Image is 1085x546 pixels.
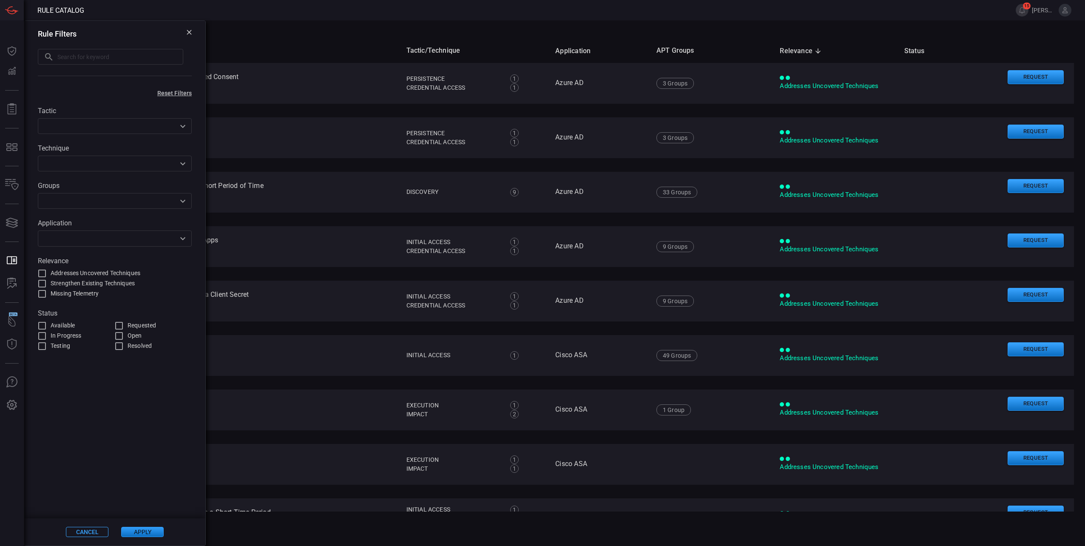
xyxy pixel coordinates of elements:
[128,341,152,350] span: Resolved
[406,129,501,138] div: Persistence
[510,455,519,464] div: 1
[51,341,70,350] span: Testing
[66,527,108,537] button: Cancel
[406,301,501,310] div: Credential Access
[34,335,400,376] td: Cisco ASA - BGP Authentication Failures
[51,289,99,298] span: Missing Telemetry
[548,281,650,321] td: Azure AD
[177,195,189,207] button: Open
[510,188,519,196] div: 9
[406,351,501,360] div: Initial Access
[177,158,189,170] button: Open
[144,90,205,97] button: Reset Filters
[510,410,519,418] div: 2
[406,455,501,464] div: Execution
[656,350,698,361] div: 49 Groups
[510,83,519,92] div: 1
[650,39,773,63] th: APT Groups
[510,292,519,301] div: 1
[548,498,650,539] td: [PERSON_NAME]
[1016,4,1028,17] button: 15
[548,226,650,267] td: Azure AD
[51,269,140,278] span: Addresses Uncovered Techniques
[548,63,650,104] td: Azure AD
[38,144,192,152] label: Technique
[510,464,519,473] div: 1
[51,279,135,288] span: Strengthen Existing Techniques
[406,238,501,247] div: Initial Access
[656,78,694,89] div: 3 Groups
[406,74,501,83] div: Persistence
[406,401,501,410] div: Execution
[548,117,650,158] td: Azure AD
[128,331,142,340] span: Open
[780,245,890,254] div: Addresses Uncovered Techniques
[1008,125,1064,139] button: Request
[510,247,519,255] div: 1
[51,331,81,340] span: In Progress
[656,241,694,252] div: 9 Groups
[2,61,22,82] button: Detections
[57,49,183,65] input: Search for keyword
[400,39,549,63] th: Tactic/Technique
[34,63,400,104] td: Azure AD - End User Consent Blocked Due to Risk-Based Consent
[656,187,698,198] div: 33 Groups
[406,292,501,301] div: Initial Access
[656,132,694,143] div: 3 Groups
[38,182,192,190] label: Groups
[1008,342,1064,356] button: Request
[510,238,519,246] div: 1
[510,129,519,137] div: 1
[2,175,22,195] button: Inventory
[510,401,519,409] div: 1
[510,301,519,310] div: 1
[1008,70,1064,84] button: Request
[1008,397,1064,411] button: Request
[406,505,501,514] div: Initial Access
[2,334,22,355] button: Threat Intelligence
[510,74,519,83] div: 1
[1008,179,1064,193] button: Request
[121,527,164,537] button: Apply
[510,506,519,514] div: 1
[1008,288,1064,302] button: Request
[555,46,602,56] span: Application
[2,273,22,294] button: ALERT ANALYSIS
[51,321,75,330] span: Available
[406,188,501,196] div: Discovery
[548,172,650,213] td: Azure AD
[2,137,22,157] button: MITRE - Detection Posture
[34,172,400,213] td: Azure AD - Multiple Discovery Commands Used in a Short Period of Time
[38,29,77,38] h3: Rule Filters
[2,395,22,415] button: Preferences
[2,213,22,233] button: Cards
[2,41,22,61] button: Dashboard
[406,410,501,419] div: Impact
[780,299,890,308] div: Addresses Uncovered Techniques
[1008,506,1064,520] button: Request
[128,321,156,330] span: Requested
[656,296,694,307] div: 9 Groups
[34,498,400,539] td: Cisco Meraki - Multiple IDS Events from the Same IP in a Short Time Period
[1023,3,1031,9] span: 15
[780,191,890,199] div: Addresses Uncovered Techniques
[34,390,400,430] td: Cisco ASA - Boot Mode Modified
[548,390,650,430] td: Cisco ASA
[780,463,890,472] div: Addresses Uncovered Techniques
[37,6,84,14] span: Rule Catalog
[656,404,691,415] div: 1 Group
[406,464,501,473] div: Impact
[34,226,400,267] td: Azure AD - Potential Access Token Theft from Office Apps
[1008,451,1064,465] button: Request
[177,120,189,132] button: Open
[1008,233,1064,247] button: Request
[34,117,400,158] td: Azure AD - End User Consent to Application
[548,335,650,376] td: Cisco ASA
[2,250,22,271] button: Rule Catalog
[38,219,192,227] label: Application
[510,351,519,360] div: 1
[780,82,890,91] div: Addresses Uncovered Techniques
[406,83,501,92] div: Credential Access
[2,372,22,392] button: Ask Us A Question
[34,281,400,321] td: Azure AD - Service Management API Authentication via Client Secret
